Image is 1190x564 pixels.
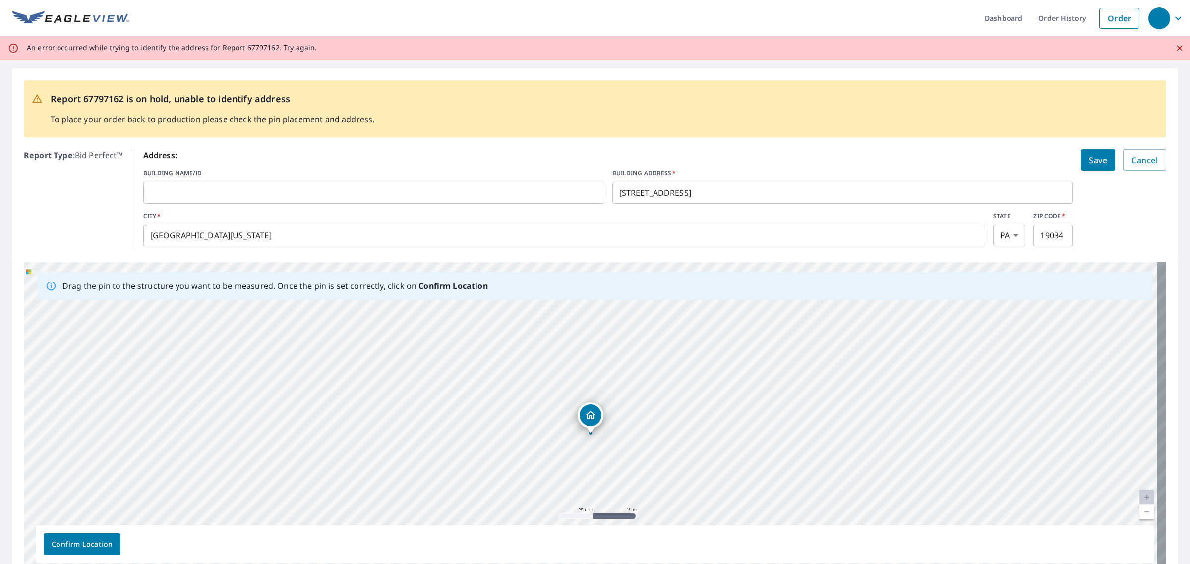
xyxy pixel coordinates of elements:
[1000,231,1010,240] em: PA
[993,225,1025,246] div: PA
[1131,153,1158,167] span: Cancel
[44,533,120,555] button: Confirm Location
[24,149,123,246] p: : Bid Perfect™
[143,149,1073,161] p: Address:
[1081,149,1115,171] button: Save
[1033,212,1073,221] label: ZIP CODE
[1173,42,1186,55] button: Close
[1139,505,1154,519] a: Current Level 20, Zoom Out
[418,281,487,291] b: Confirm Location
[52,538,113,551] span: Confirm Location
[51,113,374,125] p: To place your order back to production please check the pin placement and address.
[143,169,604,178] label: BUILDING NAME/ID
[1139,490,1154,505] a: Current Level 20, Zoom In Disabled
[27,43,317,52] p: An error occurred while trying to identify the address for Report 67797162. Try again.
[578,402,603,433] div: Dropped pin, building 1, Residential property, 481 Fort Hill Cir Fort Washington, PA 19034
[1089,153,1107,167] span: Save
[24,150,73,161] b: Report Type
[1123,149,1166,171] button: Cancel
[51,92,374,106] p: Report 67797162 is on hold, unable to identify address
[993,212,1025,221] label: STATE
[143,212,985,221] label: CITY
[1099,8,1139,29] a: Order
[62,280,488,292] p: Drag the pin to the structure you want to be measured. Once the pin is set correctly, click on
[12,11,129,26] img: EV Logo
[612,169,1073,178] label: BUILDING ADDRESS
